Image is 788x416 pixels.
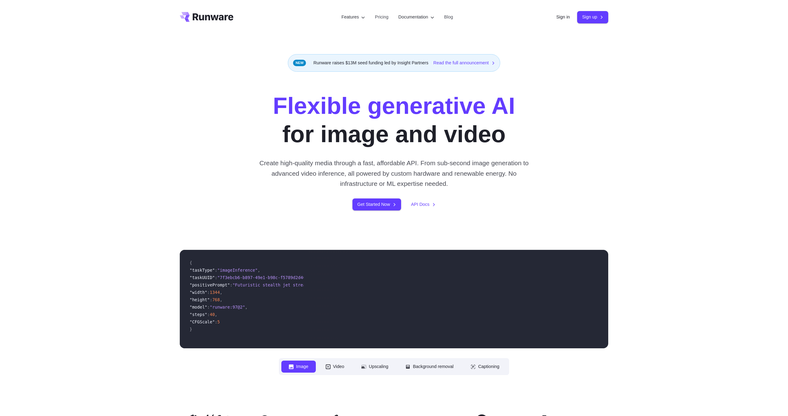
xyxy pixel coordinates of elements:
[258,268,260,273] span: ,
[217,319,220,324] span: 5
[212,297,220,302] span: 768
[190,327,192,332] span: }
[398,361,461,373] button: Background removal
[210,312,215,317] span: 40
[210,290,220,295] span: 1344
[207,305,210,310] span: :
[180,12,233,22] a: Go to /
[215,268,217,273] span: :
[398,14,434,21] label: Documentation
[207,290,210,295] span: :
[577,11,608,23] a: Sign up
[232,282,462,287] span: "Futuristic stealth jet streaking through a neon-lit cityscape with glowing purple exhaust"
[411,201,436,208] a: API Docs
[190,305,207,310] span: "model"
[273,91,515,148] h1: for image and video
[190,290,207,295] span: "width"
[273,92,515,119] strong: Flexible generative AI
[433,59,495,66] a: Read the full announcement
[220,297,222,302] span: ,
[210,305,245,310] span: "runware:97@2"
[352,198,401,210] a: Get Started Now
[190,275,215,280] span: "taskUUID"
[318,361,352,373] button: Video
[210,297,212,302] span: :
[288,54,500,72] div: Runware raises $13M seed funding led by Insight Partners
[217,268,258,273] span: "imageInference"
[281,361,316,373] button: Image
[245,305,247,310] span: ,
[230,282,232,287] span: :
[190,282,230,287] span: "positivePrompt"
[207,312,210,317] span: :
[215,312,217,317] span: ,
[190,319,215,324] span: "CFGScale"
[375,14,388,21] a: Pricing
[257,158,531,189] p: Create high-quality media through a fast, affordable API. From sub-second image generation to adv...
[190,268,215,273] span: "taskType"
[217,275,313,280] span: "7f3ebcb6-b897-49e1-b98c-f5789d2d40d7"
[190,312,207,317] span: "steps"
[190,260,192,265] span: {
[341,14,365,21] label: Features
[463,361,507,373] button: Captioning
[215,319,217,324] span: :
[215,275,217,280] span: :
[444,14,453,21] a: Blog
[220,290,222,295] span: ,
[354,361,396,373] button: Upscaling
[556,14,570,21] a: Sign in
[190,297,210,302] span: "height"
